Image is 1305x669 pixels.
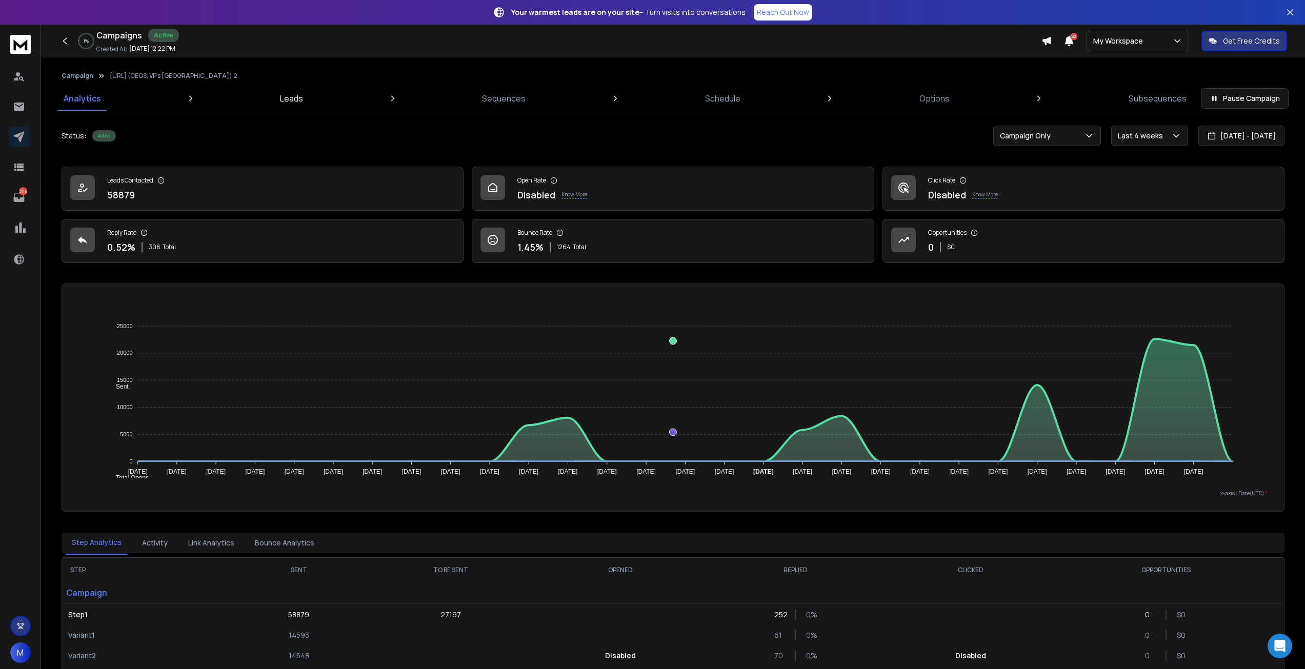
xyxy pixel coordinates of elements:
p: Disabled [955,651,986,661]
p: Variant 1 [68,630,233,640]
button: Link Analytics [182,532,240,554]
a: Opportunities0$0 [882,219,1284,263]
tspan: [DATE] [753,468,774,475]
tspan: [DATE] [285,468,304,475]
th: CLICKED [893,558,1048,582]
p: Open Rate [517,176,546,185]
tspan: [DATE] [871,468,891,475]
p: Reach Out Now [757,7,809,17]
p: Leads Contacted [107,176,153,185]
tspan: [DATE] [636,468,656,475]
tspan: [DATE] [519,468,538,475]
tspan: [DATE] [245,468,265,475]
button: M [10,642,31,663]
a: Open RateDisabledKnow More [472,167,874,211]
a: Reach Out Now [754,4,812,21]
p: Disabled [605,651,636,661]
p: $ 0 [1177,630,1187,640]
tspan: [DATE] [167,468,187,475]
p: Leads [280,92,303,105]
tspan: [DATE] [1028,468,1047,475]
p: $ 0 [947,243,955,251]
p: Created At: [96,45,127,53]
p: 0 [1145,630,1155,640]
p: Get Free Credits [1223,36,1280,46]
tspan: [DATE] [1106,468,1125,475]
p: Options [919,92,950,105]
tspan: [DATE] [1184,468,1203,475]
p: – Turn visits into conversations [511,7,746,17]
tspan: [DATE] [715,468,734,475]
p: 0 [928,240,934,254]
p: Reply Rate [107,229,136,237]
tspan: [DATE] [324,468,343,475]
button: Pause Campaign [1201,88,1289,109]
p: [DATE] 12:22 PM [129,45,175,53]
p: Disabled [517,188,555,202]
button: Step Analytics [66,531,128,555]
tspan: 15000 [117,377,133,383]
span: 306 [149,243,160,251]
p: 61 [774,630,785,640]
p: Bounce Rate [517,229,552,237]
p: Status: [62,131,86,141]
p: 252 [774,610,785,620]
div: Active [148,29,179,42]
tspan: 0 [129,458,132,464]
p: 0 % [806,651,816,661]
th: REPLIED [698,558,893,582]
p: 58879 [107,188,135,202]
p: Campaign [62,582,239,603]
a: Options [913,86,956,111]
p: x-axis : Date(UTC) [78,490,1268,497]
span: Sent [108,383,129,390]
p: Analytics [64,92,101,105]
div: Active [92,130,116,141]
th: OPENED [543,558,698,582]
tspan: [DATE] [1067,468,1086,475]
p: Opportunities [928,229,967,237]
p: Schedule [705,92,740,105]
tspan: [DATE] [363,468,382,475]
button: Bounce Analytics [249,532,320,554]
tspan: [DATE] [441,468,460,475]
span: Total Opens [108,474,149,481]
tspan: [DATE] [206,468,226,475]
tspan: 10000 [117,404,133,410]
tspan: [DATE] [128,468,148,475]
a: Analytics [57,86,107,111]
p: 14548 [289,651,309,661]
span: 50 [1070,33,1077,40]
th: STEP [62,558,239,582]
div: Open Intercom Messenger [1268,634,1292,658]
tspan: [DATE] [402,468,421,475]
tspan: 25000 [117,323,133,329]
p: [URL] (CEOS, VP's [GEOGRAPHIC_DATA]) 2 [110,72,237,80]
tspan: [DATE] [989,468,1008,475]
tspan: 20000 [117,350,133,356]
button: Campaign [62,72,93,80]
span: 1264 [557,243,571,251]
p: $ 0 [1177,610,1187,620]
p: Disabled [928,188,966,202]
p: 58879 [288,610,309,620]
a: Sequences [476,86,532,111]
button: [DATE] - [DATE] [1198,126,1284,146]
img: logo [10,35,31,54]
tspan: [DATE] [832,468,851,475]
p: Sequences [482,92,526,105]
p: Know More [561,191,587,199]
th: OPPORTUNITIES [1048,558,1284,582]
p: Step 1 [68,610,233,620]
tspan: [DATE] [675,468,695,475]
p: Know More [972,191,998,199]
a: Click RateDisabledKnow More [882,167,1284,211]
p: 0 % [806,630,816,640]
strong: Your warmest leads are on your site [511,7,639,17]
a: 3116 [9,187,29,208]
tspan: 5000 [120,431,132,437]
a: Subsequences [1122,86,1193,111]
a: Bounce Rate1.45%1264Total [472,219,874,263]
a: Reply Rate0.52%306Total [62,219,464,263]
